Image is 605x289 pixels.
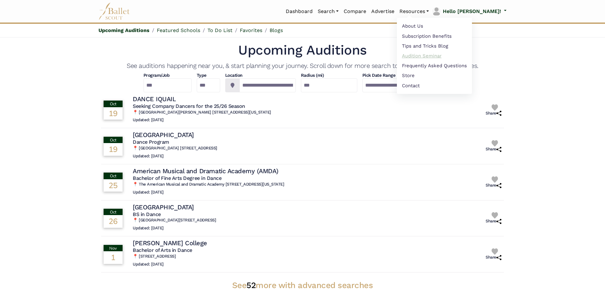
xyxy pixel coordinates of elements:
h5: BS in Dance [133,211,216,218]
h4: [PERSON_NAME] College [133,239,207,247]
div: 26 [104,215,123,227]
h6: 📍 [GEOGRAPHIC_DATA][STREET_ADDRESS] [133,218,216,223]
h6: Share [486,255,501,260]
a: To Do List [207,27,232,33]
h6: 📍 [GEOGRAPHIC_DATA] [STREET_ADDRESS] [133,146,217,151]
ul: Resources [397,18,472,94]
a: Advertise [369,5,397,18]
h1: Upcoming Auditions [101,42,504,59]
h4: Pick Date Range [362,72,419,79]
a: About Us [397,21,472,31]
h5: Seeking Company Dancers for the 25/26 Season [133,103,271,110]
h4: [GEOGRAPHIC_DATA] [133,203,194,211]
div: Oct [104,173,123,179]
h5: Bachelor of Fine Arts Degree in Dance [133,175,284,182]
h5: Dance Program [133,139,217,146]
a: Store [397,71,472,81]
h6: Updated: [DATE] [133,226,216,231]
h4: Radius (mi) [301,72,324,79]
h6: 📍 [GEOGRAPHIC_DATA][PERSON_NAME] [STREET_ADDRESS][US_STATE] [133,110,271,115]
h6: Share [486,183,501,188]
h4: Program/Job [143,72,192,79]
a: Tips and Tricks Blog [397,41,472,51]
h6: Share [486,111,501,116]
a: Favorites [240,27,262,33]
h6: Updated: [DATE] [133,117,271,123]
h4: Type [197,72,220,79]
div: 25 [104,179,123,191]
h6: Updated: [DATE] [133,154,217,159]
a: Featured Schools [157,27,200,33]
a: Dashboard [283,5,315,18]
a: Upcoming Auditions [99,27,150,33]
h6: Updated: [DATE] [133,190,284,195]
div: 1 [104,251,123,263]
div: Oct [104,137,123,143]
h4: DANCE IQUAIL [133,95,176,103]
img: profile picture [432,7,441,16]
div: 19 [104,143,123,155]
p: Hello [PERSON_NAME]! [443,7,501,16]
a: Frequently Asked Questions [397,61,472,71]
a: Subscription Benefits [397,31,472,41]
h4: Location [225,72,296,79]
a: Search [315,5,341,18]
h4: [GEOGRAPHIC_DATA] [133,131,194,139]
div: Oct [104,209,123,215]
a: Blogs [270,27,283,33]
a: Contact [397,81,472,90]
a: profile picture Hello [PERSON_NAME]! [431,6,506,16]
input: Location [239,78,296,92]
a: Resources [397,5,431,18]
h6: Share [486,147,501,152]
a: Compare [341,5,369,18]
a: Audition Seminar [397,51,472,61]
h5: Bachelor of Arts in Dance [133,247,210,254]
h6: Share [486,219,501,224]
div: 19 [104,107,123,119]
h6: 📍 [STREET_ADDRESS] [133,254,210,259]
div: Oct [104,101,123,107]
h4: American Musical and Dramatic Academy (AMDA) [133,167,278,175]
div: Nov [104,245,123,251]
h6: Updated: [DATE] [133,262,210,267]
h6: 📍 The American Musical and Dramatic Academy [STREET_ADDRESS][US_STATE] [133,182,284,187]
h4: See auditions happening near you, & start planning your journey. Scroll down for more search tool... [101,62,504,70]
